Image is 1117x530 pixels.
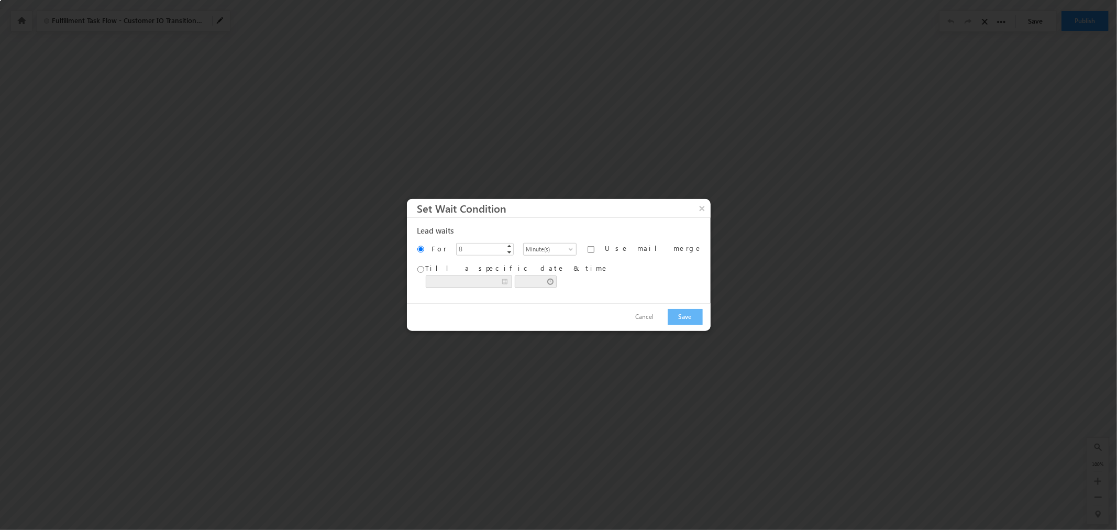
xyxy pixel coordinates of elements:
div: Lead waits [417,226,703,235]
button: Cancel [625,310,665,325]
span: ▲ [505,242,514,250]
span: Minute(s) [524,245,573,254]
label: For [432,243,447,256]
a: Minute(s) [523,243,577,256]
label: Use mail merge [605,244,703,253]
label: Till a specific date & time [426,263,609,273]
button: Save [668,309,703,325]
span: ▼ [505,248,514,257]
h3: Set Wait Condition [417,199,711,217]
button: × [694,199,711,217]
